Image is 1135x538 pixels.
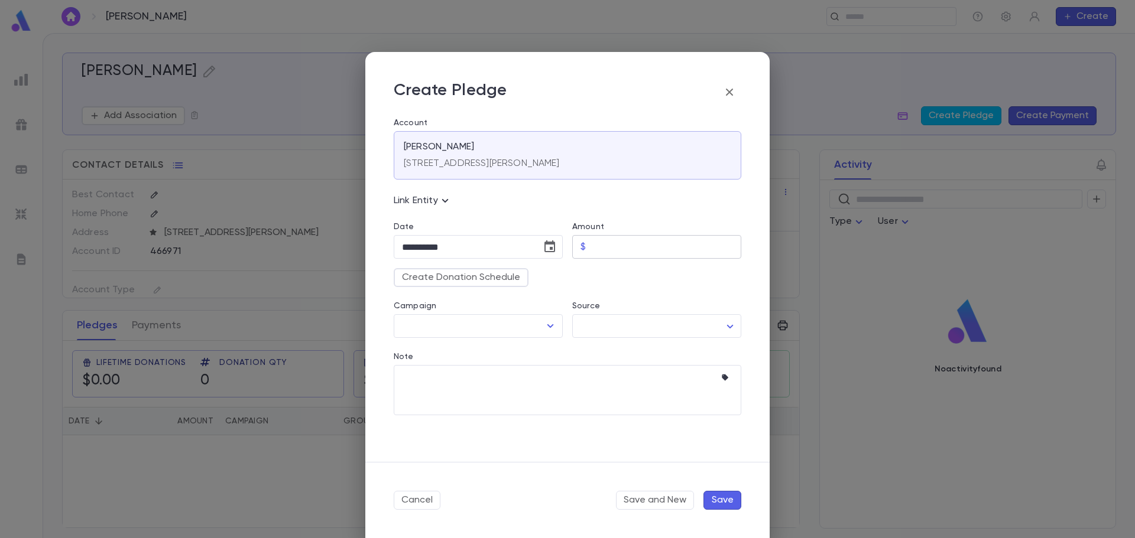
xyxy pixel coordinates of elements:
label: Amount [572,222,604,231]
label: Campaign [394,301,436,311]
label: Account [394,118,741,128]
p: Link Entity [394,194,452,208]
label: Source [572,301,600,311]
p: [STREET_ADDRESS][PERSON_NAME] [404,158,560,169]
button: Cancel [394,491,440,510]
button: Choose date, selected date is Sep 30, 2025 [538,235,562,259]
p: [PERSON_NAME] [404,141,474,153]
button: Create Donation Schedule [394,268,528,287]
p: $ [581,241,586,253]
button: Open [542,318,559,334]
p: Create Pledge [394,80,507,104]
button: Save [703,491,741,510]
label: Date [394,222,563,231]
div: ​ [572,315,741,338]
button: Save and New [616,491,694,510]
label: Note [394,352,414,361]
